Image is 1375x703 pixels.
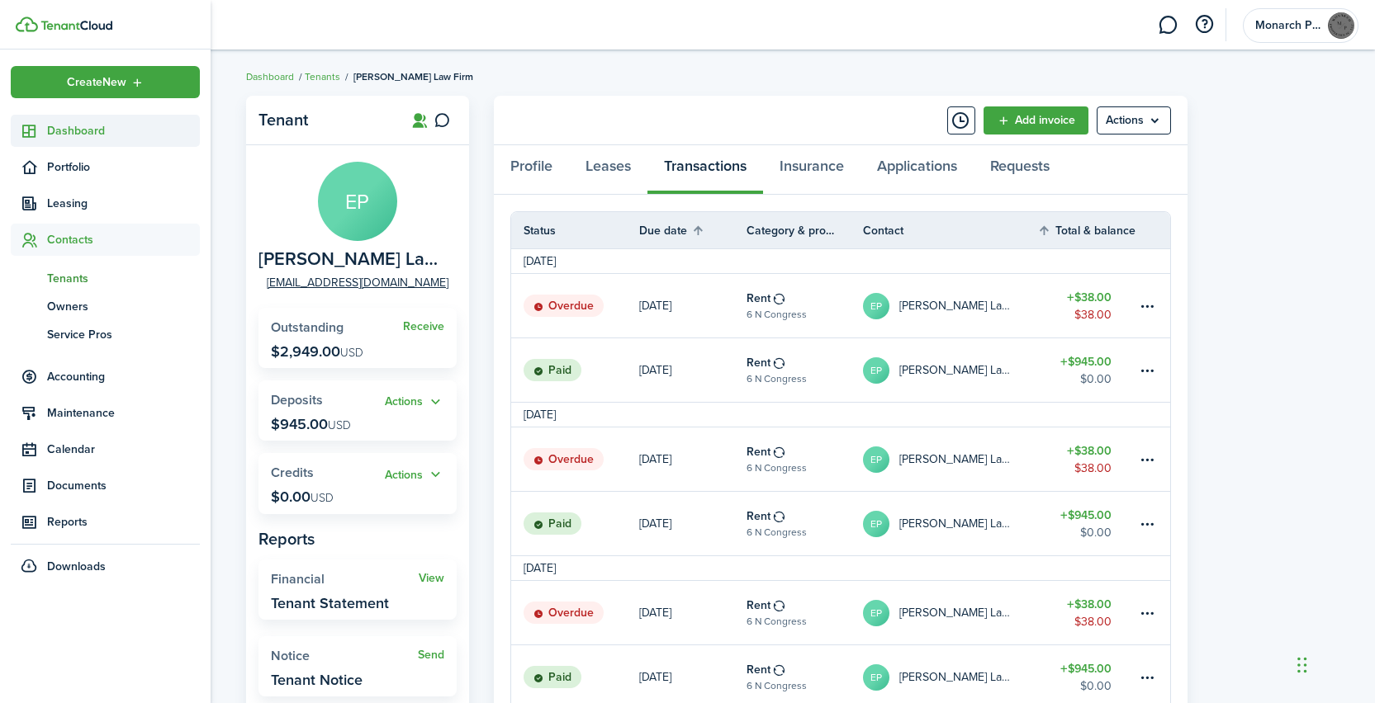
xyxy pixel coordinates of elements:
[747,443,770,460] table-info-title: Rent
[947,106,975,134] button: Timeline
[511,222,639,239] th: Status
[258,526,457,551] panel-main-subtitle: Reports
[1060,353,1112,370] table-amount-title: $945.00
[1037,338,1136,402] a: $945.00$0.00
[47,231,200,248] span: Contacts
[639,581,747,644] a: [DATE]
[271,595,389,611] widget-stats-description: Tenant Statement
[47,122,200,139] span: Dashboard
[11,115,200,147] a: Dashboard
[747,274,863,337] a: Rent6 N Congress
[639,604,671,621] p: [DATE]
[747,354,770,371] table-info-title: Rent
[305,69,340,84] a: Tenants
[899,300,1013,313] table-profile-info-text: [PERSON_NAME] Law Firm
[418,649,444,662] a: Send
[639,427,747,491] a: [DATE]
[974,145,1066,195] a: Requests
[639,338,747,402] a: [DATE]
[1097,106,1171,134] button: Open menu
[47,477,200,494] span: Documents
[1255,20,1321,31] span: Monarch Properties
[747,525,807,540] table-subtitle: 6 N Congress
[511,581,639,644] a: Overdue
[524,295,604,318] status: Overdue
[47,298,200,315] span: Owners
[863,222,1038,239] th: Contact
[1037,220,1136,240] th: Sort
[1037,492,1136,555] a: $945.00$0.00
[747,307,807,322] table-subtitle: 6 N Congress
[511,274,639,337] a: Overdue
[47,326,200,343] span: Service Pros
[863,427,1038,491] a: EP[PERSON_NAME] Law Firm
[747,338,863,402] a: Rent6 N Congress
[311,489,334,507] span: USD
[524,359,581,382] status: Paid
[419,572,444,585] a: View
[899,671,1013,684] table-profile-info-text: [PERSON_NAME] Law Firm
[1297,640,1307,690] div: Drag
[1060,660,1112,677] table-amount-title: $945.00
[403,320,444,333] widget-stats-action: Receive
[1060,507,1112,524] table-amount-title: $945.00
[747,222,863,239] th: Category & property
[899,517,1013,531] table-profile-info-text: [PERSON_NAME] Law Firm
[747,597,770,614] table-info-title: Rent
[1080,524,1112,541] table-amount-description: $0.00
[747,427,863,491] a: Rent6 N Congress
[1037,581,1136,644] a: $38.00$38.00
[863,338,1038,402] a: EP[PERSON_NAME] Law Firm
[861,145,974,195] a: Applications
[511,492,639,555] a: Paid
[47,270,200,287] span: Tenants
[328,417,351,434] span: USD
[899,453,1013,466] table-profile-info-text: [PERSON_NAME] Law Firm
[639,668,671,686] p: [DATE]
[385,393,444,412] button: Open menu
[11,320,200,348] a: Service Pros
[258,249,448,270] span: Elrod Pope Law Firm
[47,441,200,458] span: Calendar
[258,111,391,130] panel-main-title: Tenant
[639,361,671,379] p: [DATE]
[511,406,568,423] td: [DATE]
[385,393,444,412] button: Actions
[747,371,807,386] table-subtitle: 6 N Congress
[511,427,639,491] a: Overdue
[246,69,294,84] a: Dashboard
[511,338,639,402] a: Paid
[863,581,1038,644] a: EP[PERSON_NAME] Law Firm
[863,511,889,537] avatar-text: EP
[271,488,334,505] p: $0.00
[1097,106,1171,134] menu-btn: Actions
[1100,525,1375,703] div: Chat Widget
[863,492,1038,555] a: EP[PERSON_NAME] Law Firm
[863,664,889,691] avatar-text: EP
[511,559,568,577] td: [DATE]
[639,492,747,555] a: [DATE]
[1037,274,1136,337] a: $38.00$38.00
[271,318,344,337] span: Outstanding
[494,145,569,195] a: Profile
[1152,4,1183,46] a: Messaging
[271,649,418,663] widget-stats-title: Notice
[1037,427,1136,491] a: $38.00$38.00
[11,264,200,292] a: Tenants
[47,195,200,212] span: Leasing
[763,145,861,195] a: Insurance
[747,678,807,693] table-subtitle: 6 N Congress
[863,293,889,319] avatar-text: EP
[1067,289,1112,306] table-amount-title: $38.00
[639,515,671,532] p: [DATE]
[524,448,604,471] status: Overdue
[984,106,1088,134] a: Add invoice
[863,600,889,626] avatar-text: EP
[47,368,200,385] span: Accounting
[747,492,863,555] a: Rent6 N Congress
[639,220,747,240] th: Sort
[747,614,807,629] table-subtitle: 6 N Congress
[271,572,419,587] widget-stats-title: Financial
